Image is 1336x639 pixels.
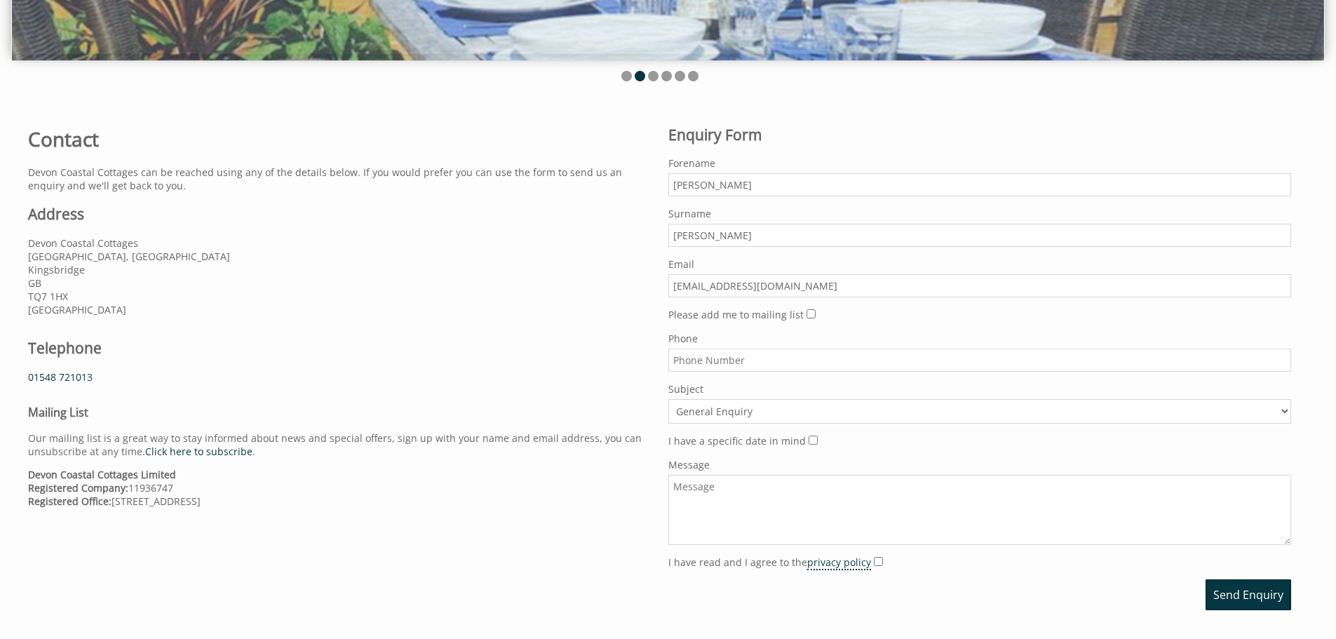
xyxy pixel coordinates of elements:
[807,556,871,570] a: privacy policy
[668,274,1292,297] input: Email Address
[668,382,1292,396] label: Subject
[668,458,1292,471] label: Message
[668,349,1292,372] input: Phone Number
[1206,579,1291,610] button: Send Enquiry
[668,224,1292,247] input: Surname
[668,434,806,448] label: I have a specific date in mind
[668,125,1292,144] h2: Enquiry Form
[668,207,1292,220] label: Surname
[28,468,652,508] p: 11936747 [STREET_ADDRESS]
[28,495,112,508] strong: Registered Office:
[28,370,93,384] a: 01548 721013
[145,445,252,458] a: Click here to subscribe
[28,468,176,481] strong: Devon Coastal Cottages Limited
[28,338,323,358] h2: Telephone
[668,173,1292,196] input: Forename
[28,481,128,495] strong: Registered Company:
[28,431,652,458] p: Our mailing list is a great way to stay informed about news and special offers, sign up with your...
[668,257,1292,271] label: Email
[28,236,652,316] p: Devon Coastal Cottages [GEOGRAPHIC_DATA], [GEOGRAPHIC_DATA] Kingsbridge GB TQ7 1HX [GEOGRAPHIC_DATA]
[668,332,1292,345] label: Phone
[668,156,1292,170] label: Forename
[668,308,804,321] label: Please add me to mailing list
[28,166,652,192] p: Devon Coastal Cottages can be reached using any of the details below. If you would prefer you can...
[28,126,652,152] h1: Contact
[28,204,652,224] h2: Address
[668,556,871,569] label: I have read and I agree to the
[28,405,652,420] h3: Mailing List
